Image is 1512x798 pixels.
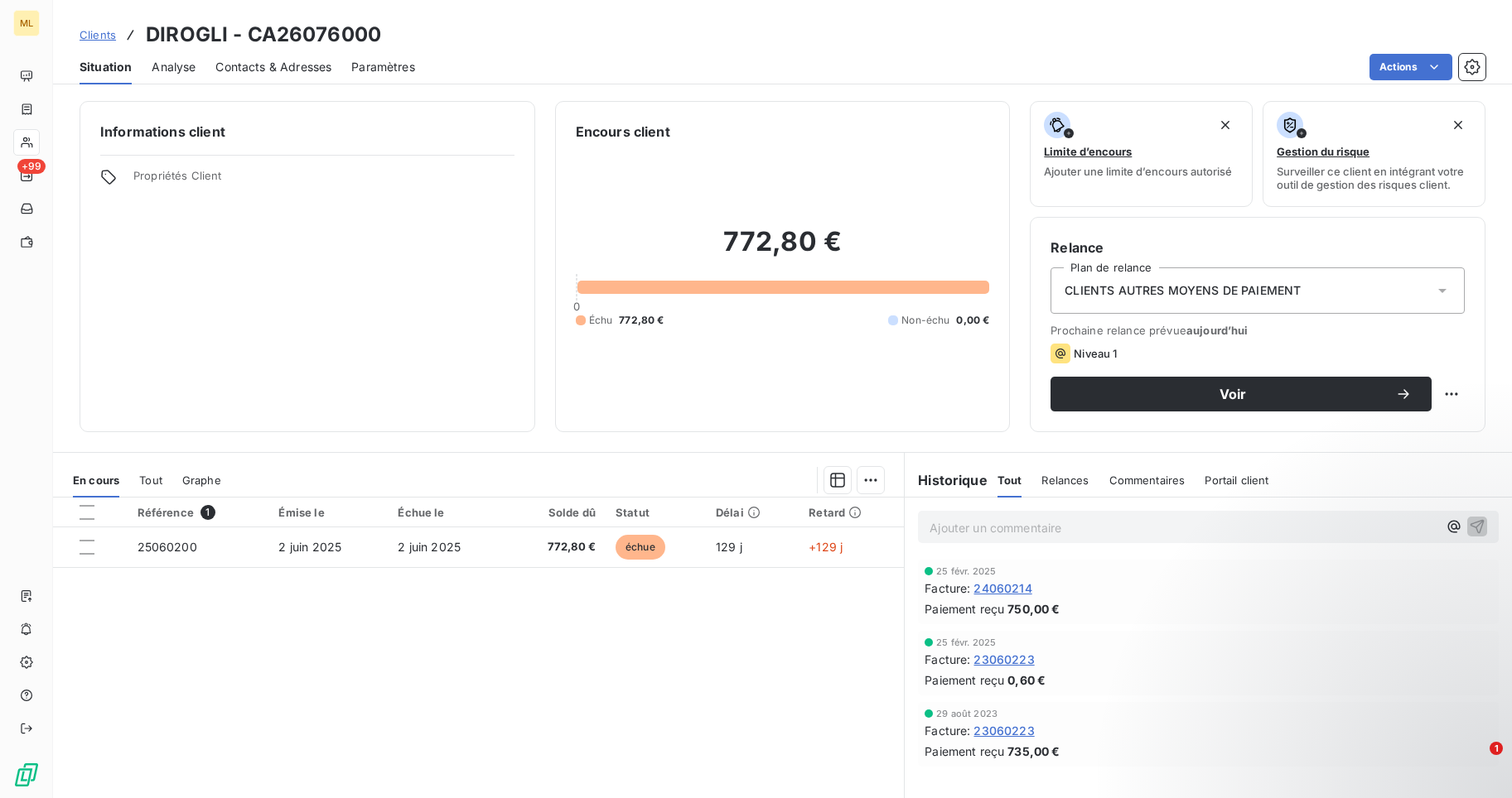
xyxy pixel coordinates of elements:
[1369,54,1452,80] button: Actions
[517,539,596,555] span: 772,80 €
[80,59,132,75] span: Situation
[146,20,381,50] h3: DIROGLI - CA26076000
[13,762,40,788] img: Logo LeanPay
[1007,671,1046,689] span: 0,60 €
[576,225,990,275] h2: 772,80 €
[1044,165,1232,178] span: Ajouter une limite d’encours autorisé
[1186,324,1249,337] span: aujourd’hui
[925,671,1004,689] span: Paiement reçu
[1030,101,1253,207] button: Limite d’encoursAjouter une limite d’encours autorisé
[1007,600,1060,618] span: 750,00 €
[936,709,998,719] span: 29 août 2023
[1263,101,1485,207] button: Gestion du risqueSurveiller ce client en intégrant votre outil de gestion des risques client.
[1051,238,1465,257] h6: Relance
[138,505,259,520] div: Référence
[398,540,461,554] span: 2 juin 2025
[152,59,196,75] span: Analyse
[1277,145,1369,158] span: Gestion du risque
[1205,474,1268,487] span: Portail client
[936,566,996,576] span: 25 févr. 2025
[1065,282,1301,299] span: CLIENTS AUTRES MOYENS DE PAIEMENT
[278,540,341,554] span: 2 juin 2025
[956,313,989,328] span: 0,00 €
[576,122,670,142] h6: Encours client
[139,474,162,487] span: Tout
[716,540,742,554] span: 129 j
[1051,324,1465,337] span: Prochaine relance prévue
[100,122,514,142] h6: Informations client
[1051,377,1432,411] button: Voir
[809,540,843,554] span: +129 j
[1074,347,1117,360] span: Niveau 1
[973,651,1034,668] span: 23060223
[1109,474,1186,487] span: Commentaires
[901,313,949,328] span: Non-échu
[973,579,1031,597] span: 24060214
[616,506,696,519] div: Statut
[80,28,116,41] span: Clients
[973,722,1034,739] span: 23060223
[1007,743,1060,760] span: 735,00 €
[809,506,894,519] div: Retard
[73,474,119,487] span: En cours
[278,506,378,519] div: Émise le
[925,743,1004,760] span: Paiement reçu
[182,474,221,487] span: Graphe
[1070,387,1395,401] span: Voir
[589,313,613,328] span: Échu
[1041,474,1089,487] span: Relances
[133,169,514,192] span: Propriétés Client
[716,506,789,519] div: Délai
[905,470,988,490] h6: Historique
[17,159,46,174] span: +99
[1044,145,1132,158] span: Limite d’encours
[925,579,970,597] span: Facture :
[215,59,331,75] span: Contacts & Adresses
[619,313,664,328] span: 772,80 €
[1456,742,1495,781] iframe: Intercom live chat
[998,474,1022,487] span: Tout
[200,505,215,520] span: 1
[13,10,40,36] div: ML
[925,651,970,668] span: Facture :
[398,506,497,519] div: Échue le
[573,300,580,313] span: 0
[1490,742,1503,755] span: 1
[616,535,665,560] span: échue
[138,540,197,554] span: 25060200
[936,637,996,647] span: 25 févr. 2025
[1277,165,1471,191] span: Surveiller ce client en intégrant votre outil de gestion des risques client.
[517,506,596,519] div: Solde dû
[925,600,1004,618] span: Paiement reçu
[925,722,970,739] span: Facture :
[351,59,415,75] span: Paramètres
[80,26,116,43] a: Clients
